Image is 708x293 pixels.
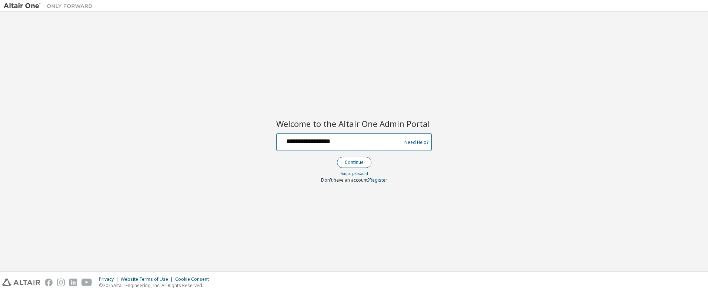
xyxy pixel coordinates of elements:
p: © 2025 Altair Engineering, Inc. All Rights Reserved. [99,282,213,289]
div: Privacy [99,276,121,282]
span: Don't have an account? [321,177,370,183]
div: Website Terms of Use [121,276,175,282]
img: altair_logo.svg [2,279,40,286]
h2: Welcome to the Altair One Admin Portal [276,118,432,129]
a: Forgot password [340,171,368,176]
a: Need Help? [404,142,428,142]
img: linkedin.svg [69,279,77,286]
img: facebook.svg [45,279,53,286]
div: Cookie Consent [175,276,213,282]
img: youtube.svg [81,279,92,286]
button: Continue [337,157,371,168]
img: Altair One [4,2,96,10]
img: instagram.svg [57,279,65,286]
a: Register [370,177,387,183]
